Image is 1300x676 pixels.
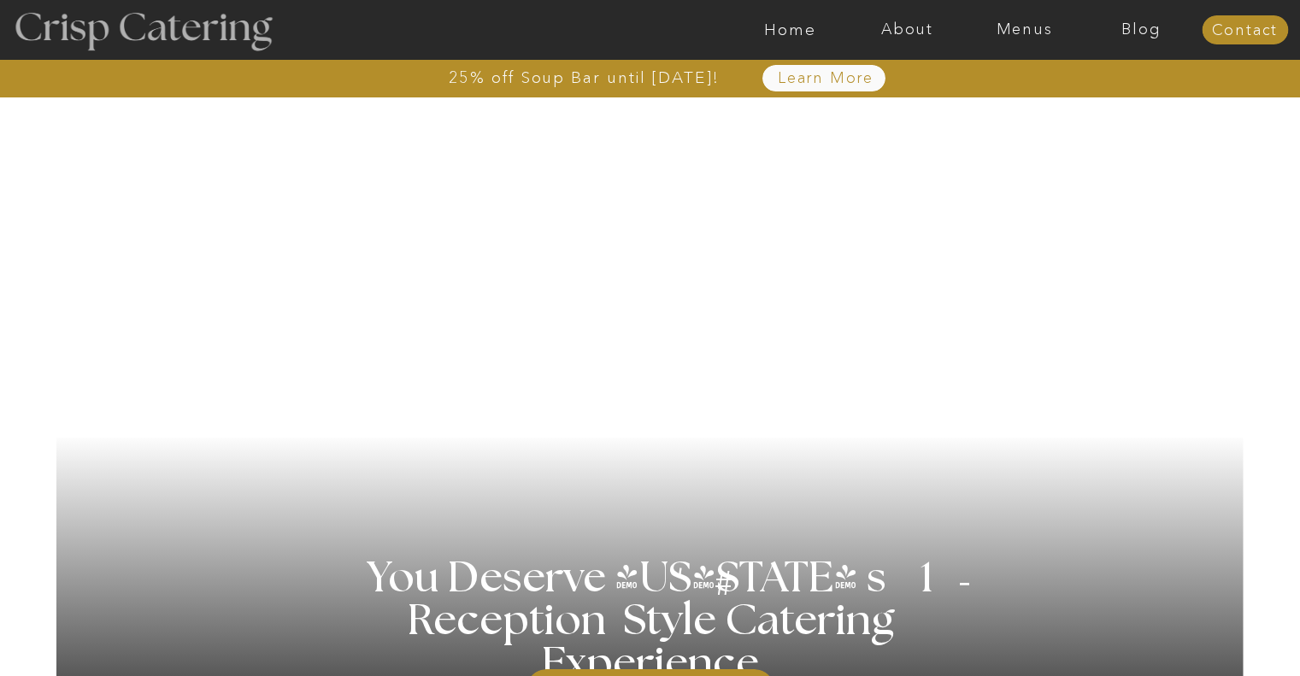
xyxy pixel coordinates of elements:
h3: # [677,567,774,616]
a: Learn More [738,70,914,87]
h3: ' [926,538,975,635]
a: Blog [1083,21,1200,38]
a: Home [732,21,849,38]
h3: ' [645,558,715,601]
a: Contact [1202,22,1288,39]
a: Menus [966,21,1083,38]
a: 25% off Soup Bar until [DATE]! [387,69,781,86]
a: About [849,21,966,38]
